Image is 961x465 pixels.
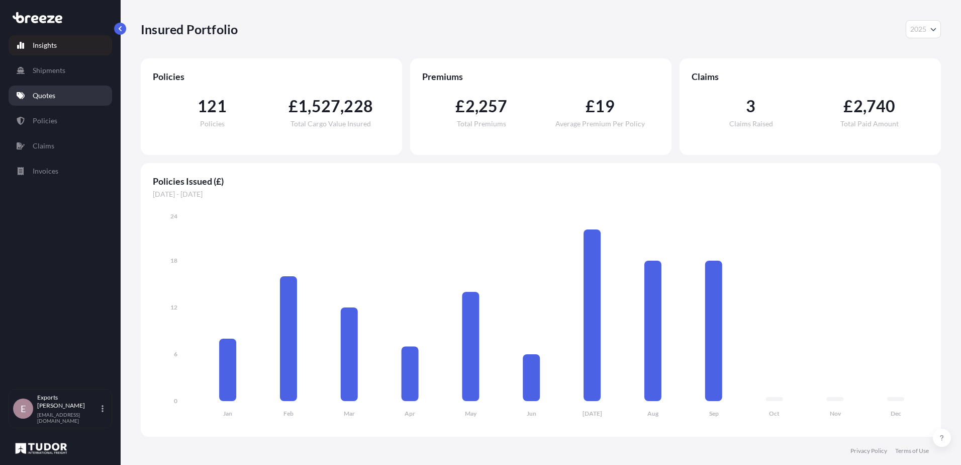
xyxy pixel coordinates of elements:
[555,120,645,127] span: Average Premium Per Policy
[13,440,70,456] img: organization-logo
[595,98,614,114] span: 19
[891,410,901,417] tspan: Dec
[840,120,899,127] span: Total Paid Amount
[141,21,238,37] p: Insured Portfolio
[895,447,929,455] a: Terms of Use
[312,98,341,114] span: 527
[729,120,773,127] span: Claims Raised
[33,65,65,75] p: Shipments
[223,410,232,417] tspan: Jan
[910,24,926,34] span: 2025
[863,98,867,114] span: ,
[289,98,298,114] span: £
[33,166,58,176] p: Invoices
[344,410,355,417] tspan: Mar
[33,141,54,151] p: Claims
[465,98,475,114] span: 2
[906,20,941,38] button: Year Selector
[709,410,719,417] tspan: Sep
[283,410,294,417] tspan: Feb
[174,397,177,405] tspan: 0
[198,98,227,114] span: 121
[455,98,465,114] span: £
[170,257,177,264] tspan: 18
[153,70,390,83] span: Policies
[843,98,853,114] span: £
[33,116,57,126] p: Policies
[308,98,311,114] span: ,
[291,120,371,127] span: Total Cargo Value Insured
[37,394,100,410] p: Exports [PERSON_NAME]
[9,111,112,131] a: Policies
[853,98,863,114] span: 2
[33,40,57,50] p: Insights
[9,35,112,55] a: Insights
[586,98,595,114] span: £
[867,98,896,114] span: 740
[475,98,478,114] span: ,
[153,175,929,187] span: Policies Issued (£)
[298,98,308,114] span: 1
[9,86,112,106] a: Quotes
[527,410,536,417] tspan: Jun
[153,189,929,199] span: [DATE] - [DATE]
[21,404,26,414] span: E
[9,161,112,181] a: Invoices
[478,98,508,114] span: 257
[340,98,344,114] span: ,
[647,410,659,417] tspan: Aug
[37,412,100,424] p: [EMAIL_ADDRESS][DOMAIN_NAME]
[830,410,841,417] tspan: Nov
[344,98,373,114] span: 228
[170,212,177,220] tspan: 24
[692,70,929,83] span: Claims
[405,410,415,417] tspan: Apr
[457,120,506,127] span: Total Premiums
[850,447,887,455] a: Privacy Policy
[174,350,177,358] tspan: 6
[769,410,780,417] tspan: Oct
[33,91,55,101] p: Quotes
[583,410,602,417] tspan: [DATE]
[170,303,177,311] tspan: 12
[9,136,112,156] a: Claims
[9,60,112,81] a: Shipments
[746,98,755,114] span: 3
[465,410,477,417] tspan: May
[200,120,225,127] span: Policies
[422,70,659,83] span: Premiums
